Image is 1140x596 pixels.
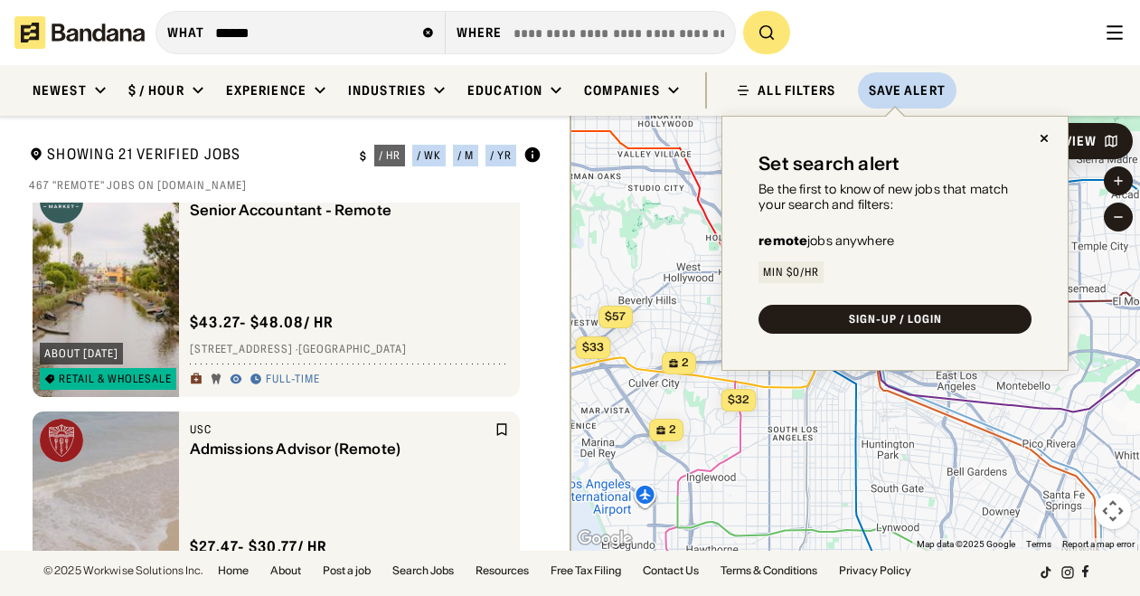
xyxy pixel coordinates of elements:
[190,202,491,219] div: Senior Accountant - Remote
[849,314,941,325] div: SIGN-UP / LOGIN
[1026,539,1051,549] a: Terms (opens in new tab)
[669,422,676,438] span: 2
[190,422,491,437] div: USC
[40,419,83,462] img: USC logo
[1062,539,1135,549] a: Report a map error
[758,232,807,249] b: remote
[128,82,184,99] div: $ / hour
[575,527,635,551] a: Open this area in Google Maps (opens a new window)
[869,82,946,99] div: Save Alert
[727,393,749,406] span: $32
[575,527,635,551] img: Google
[643,565,699,576] a: Contact Us
[417,150,441,161] div: / wk
[917,539,1015,549] span: Map data ©2025 Google
[266,373,321,387] div: Full-time
[721,565,817,576] a: Terms & Conditions
[29,203,542,551] div: grid
[348,82,426,99] div: Industries
[44,348,118,359] div: about [DATE]
[457,24,503,41] div: Where
[581,340,603,354] span: $33
[190,343,509,357] div: [STREET_ADDRESS] · [GEOGRAPHIC_DATA]
[758,84,835,97] div: ALL FILTERS
[682,355,689,371] span: 2
[190,440,491,458] div: Admissions Advisor (Remote)
[190,313,334,332] div: $ 43.27 - $48.08 / hr
[167,24,204,41] div: what
[379,150,400,161] div: / hr
[1095,493,1131,529] button: Map camera controls
[59,374,172,384] div: Retail & Wholesale
[467,82,542,99] div: Education
[323,565,371,576] a: Post a job
[40,180,83,223] img: Thrive Market logo
[29,145,345,167] div: Showing 21 Verified Jobs
[190,537,328,556] div: $ 27.47 - $30.77 / hr
[763,267,819,278] div: Min $0/hr
[392,565,454,576] a: Search Jobs
[43,565,203,576] div: © 2025 Workwise Solutions Inc.
[29,178,542,193] div: 467 "remote" jobs on [DOMAIN_NAME]
[270,565,301,576] a: About
[758,182,1032,213] div: Be the first to know of new jobs that match your search and filters:
[476,565,529,576] a: Resources
[14,16,145,49] img: Bandana logotype
[758,234,894,247] div: jobs anywhere
[551,565,621,576] a: Free Tax Filing
[490,150,512,161] div: / yr
[584,82,660,99] div: Companies
[360,149,367,164] div: $
[605,309,626,323] span: $57
[218,565,249,576] a: Home
[226,82,306,99] div: Experience
[839,565,911,576] a: Privacy Policy
[758,153,900,175] div: Set search alert
[33,82,87,99] div: Newest
[457,150,474,161] div: / m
